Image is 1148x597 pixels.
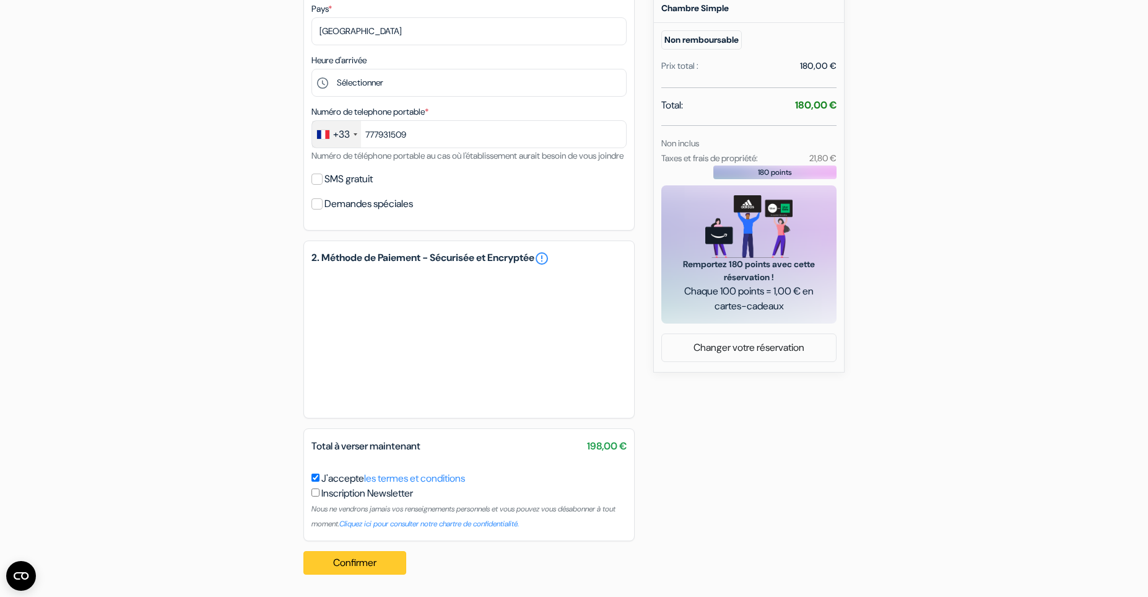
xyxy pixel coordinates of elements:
button: Ouvrir le widget CMP [6,561,36,591]
small: Taxes et frais de propriété: [661,153,758,164]
a: Changer votre réservation [662,336,836,360]
label: J'accepte [321,471,465,486]
strong: 180,00 € [795,99,837,112]
button: Confirmer [303,551,406,575]
div: 180,00 € [800,60,837,73]
b: Chambre Simple [661,2,729,14]
span: 198,00 € [587,439,627,454]
label: Demandes spéciales [324,195,413,213]
small: Non remboursable [661,30,742,50]
div: France: +33 [312,121,361,148]
span: Total à verser maintenant [311,440,420,453]
span: 180 points [758,167,792,178]
div: +33 [333,127,350,142]
small: 21,80 € [809,153,837,164]
label: Pays [311,2,332,15]
span: Total: [661,98,683,113]
label: SMS gratuit [324,170,373,188]
span: Remportez 180 points avec cette réservation ! [676,258,822,284]
label: Numéro de telephone portable [311,105,428,118]
div: Prix total : [661,60,698,73]
input: 6 12 34 56 78 [311,120,627,148]
a: error_outline [534,251,549,266]
span: Chaque 100 points = 1,00 € en cartes-cadeaux [676,284,822,314]
iframe: Cadre de saisie sécurisé pour le paiement [309,268,629,410]
label: Heure d'arrivée [311,54,367,67]
label: Inscription Newsletter [321,486,413,501]
a: Cliquez ici pour consulter notre chartre de confidentialité. [339,519,519,529]
a: les termes et conditions [364,472,465,485]
small: Non inclus [661,138,699,149]
img: gift_card_hero_new.png [705,195,793,258]
small: Nous ne vendrons jamais vos renseignements personnels et vous pouvez vous désabonner à tout moment. [311,504,615,529]
h5: 2. Méthode de Paiement - Sécurisée et Encryptée [311,251,627,266]
small: Numéro de téléphone portable au cas où l'établissement aurait besoin de vous joindre [311,150,624,161]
